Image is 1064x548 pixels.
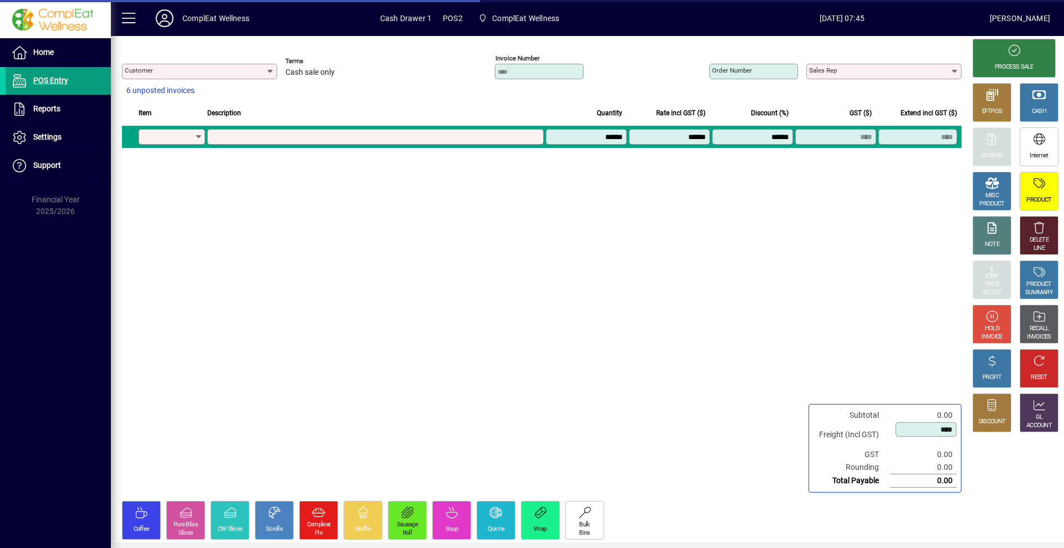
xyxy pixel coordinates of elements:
[985,192,999,200] div: MISC
[979,200,1004,208] div: PRODUCT
[890,448,956,461] td: 0.00
[495,54,540,62] mat-label: Invoice number
[983,289,1002,297] div: SELECT
[814,448,890,461] td: GST
[981,333,1002,341] div: INVOICE
[1026,422,1052,430] div: ACCOUNT
[814,474,890,488] td: Total Payable
[474,8,564,28] span: ComplEat Wellness
[1036,413,1043,422] div: GL
[694,9,990,27] span: [DATE] 07:45
[890,474,956,488] td: 0.00
[985,240,999,249] div: NOTE
[1034,244,1045,253] div: LINE
[33,76,68,85] span: POS Entry
[178,529,193,537] div: Slices
[33,48,54,57] span: Home
[6,124,111,151] a: Settings
[995,63,1034,71] div: PROCESS SALE
[1025,289,1053,297] div: SUMMARY
[890,409,956,422] td: 0.00
[579,521,590,529] div: Bulk
[266,525,283,534] div: Scrolls
[814,461,890,474] td: Rounding
[712,66,752,74] mat-label: Order number
[981,152,1003,160] div: CHARGE
[579,529,590,537] div: Bins
[983,373,1001,382] div: PROFIT
[126,85,195,96] span: 6 unposted invoices
[809,66,837,74] mat-label: Sales rep
[1026,196,1051,204] div: PRODUCT
[139,107,152,119] span: Item
[33,132,62,141] span: Settings
[982,107,1002,116] div: EFTPOS
[990,9,1050,27] div: [PERSON_NAME]
[6,39,111,66] a: Home
[33,104,60,113] span: Reports
[285,58,352,65] span: Terms
[985,325,999,333] div: HOLD
[814,422,890,448] td: Freight (Incl GST)
[492,9,559,27] span: ComplEat Wellness
[397,521,418,529] div: Sausage
[446,525,458,534] div: Soup
[218,525,243,534] div: CW Slices
[147,8,182,28] button: Profile
[403,529,412,537] div: Roll
[901,107,957,119] span: Extend incl GST ($)
[985,280,1000,289] div: PRICE
[315,529,323,537] div: Pie
[33,161,61,170] span: Support
[850,107,872,119] span: GST ($)
[488,525,505,534] div: Quiche
[1027,333,1051,341] div: INVOICES
[6,152,111,180] a: Support
[355,525,371,534] div: Muffin
[814,409,890,422] td: Subtotal
[285,68,335,77] span: Cash sale only
[751,107,789,119] span: Discount (%)
[380,9,432,27] span: Cash Drawer 1
[890,461,956,474] td: 0.00
[6,95,111,123] a: Reports
[1030,152,1048,160] div: Internet
[125,66,153,74] mat-label: Customer
[1030,325,1049,333] div: RECALL
[1030,236,1048,244] div: DELETE
[656,107,705,119] span: Rate incl GST ($)
[207,107,241,119] span: Description
[182,9,249,27] div: ComplEat Wellness
[134,525,150,534] div: Coffee
[443,9,463,27] span: POS2
[307,521,330,529] div: Compleat
[597,107,622,119] span: Quantity
[122,81,199,101] button: 6 unposted invoices
[1031,373,1047,382] div: RESET
[1026,280,1051,289] div: PRODUCT
[534,525,546,534] div: Wrap
[979,418,1005,426] div: DISCOUNT
[173,521,198,529] div: Pure Bliss
[1032,107,1046,116] div: CASH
